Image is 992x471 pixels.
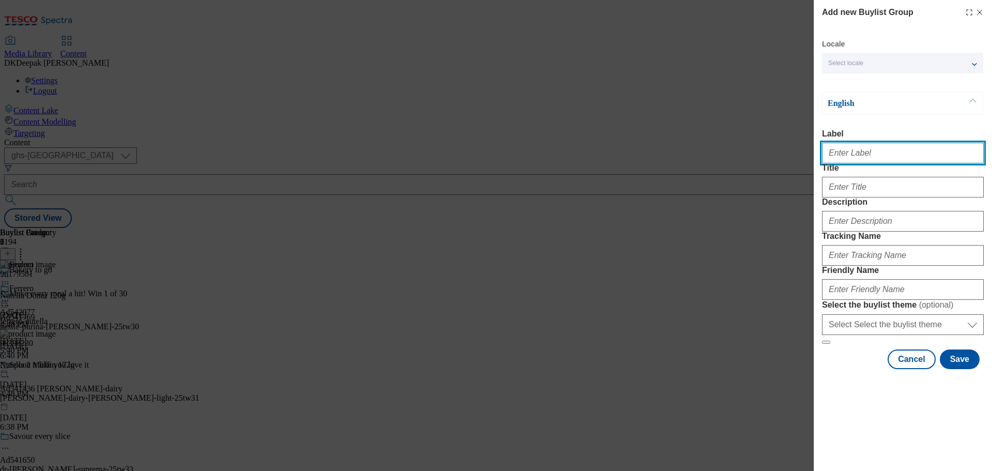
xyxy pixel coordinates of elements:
label: Tracking Name [822,232,984,241]
span: Select locale [828,59,863,67]
span: ( optional ) [919,300,954,309]
input: Enter Tracking Name [822,245,984,266]
input: Enter Title [822,177,984,197]
label: Locale [822,41,845,47]
h4: Add new Buylist Group [822,6,913,19]
label: Select the buylist theme [822,300,984,310]
input: Enter Friendly Name [822,279,984,300]
button: Save [940,350,980,369]
label: Title [822,163,984,173]
label: Label [822,129,984,139]
input: Enter Description [822,211,984,232]
label: Description [822,197,984,207]
button: Cancel [888,350,935,369]
input: Enter Label [822,143,984,163]
p: English [828,98,936,109]
button: Select locale [822,53,983,73]
label: Friendly Name [822,266,984,275]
